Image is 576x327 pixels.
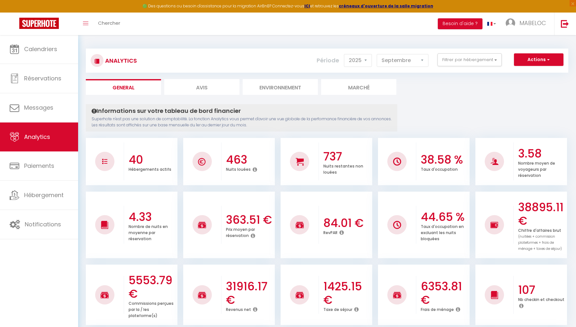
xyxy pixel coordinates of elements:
[226,225,255,238] p: Prix moyen par réservation
[24,45,57,53] span: Calendriers
[518,201,565,228] h3: 38895.11 €
[129,210,176,224] h3: 4.33
[243,79,318,95] li: Environnement
[92,107,392,114] h4: Informations sur votre tableau de bord financier
[519,19,546,27] span: MABELOC
[518,283,565,297] h3: 107
[421,223,464,241] p: Taux d'occupation en excluant les nuits bloquées
[24,191,64,199] span: Hébergement
[518,159,555,178] p: Nombre moyen de voyageurs par réservation
[102,159,107,164] img: NO IMAGE
[24,162,54,170] span: Paiements
[437,53,502,66] button: Filtrer par hébergement
[421,210,468,224] h3: 44.65 %
[104,53,137,68] h3: Analytics
[518,295,564,302] p: Nb checkin et checkout
[129,153,176,167] h3: 40
[323,280,371,307] h3: 1425.15 €
[321,79,396,95] li: Marché
[323,229,337,235] p: RevPAR
[339,3,433,9] a: créneaux d'ouverture de la salle migration
[518,234,562,251] span: (nuitées + commission plateformes + frais de ménage + taxes de séjour)
[491,221,499,229] img: NO IMAGE
[98,20,120,26] span: Chercher
[506,18,515,28] img: ...
[514,53,563,66] button: Actions
[24,74,61,82] span: Réservations
[421,153,468,167] h3: 38.58 %
[19,18,59,29] img: Super Booking
[93,13,125,35] a: Chercher
[323,216,371,230] h3: 84.01 €
[561,20,569,28] img: logout
[86,79,161,95] li: General
[323,305,352,312] p: Taxe de séjour
[518,226,562,251] p: Chiffre d'affaires brut
[226,153,273,167] h3: 463
[393,221,401,229] img: NO IMAGE
[438,18,482,29] button: Besoin d'aide ?
[129,274,176,301] h3: 5553.79 €
[25,220,61,228] span: Notifications
[317,53,339,68] label: Période
[24,104,53,112] span: Messages
[226,280,273,307] h3: 31916.17 €
[129,223,168,241] p: Nombre de nuits en moyenne par réservation
[24,133,50,141] span: Analytics
[92,116,392,128] p: Superhote n'est pas une solution de comptabilité. La fonction Analytics vous permet d'avoir une v...
[226,165,251,172] p: Nuits louées
[226,213,273,227] h3: 363.51 €
[226,305,251,312] p: Revenus net
[518,147,565,160] h3: 3.58
[501,13,554,35] a: ... MABELOC
[421,280,468,307] h3: 6353.81 €
[129,299,174,318] p: Commissions perçues par la / les plateforme(s)
[164,79,239,95] li: Avis
[421,305,454,312] p: Frais de ménage
[129,165,171,172] p: Hébergements actifs
[323,150,371,163] h3: 737
[323,162,363,175] p: Nuits restantes non louées
[421,165,458,172] p: Taux d'occupation
[304,3,310,9] a: ICI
